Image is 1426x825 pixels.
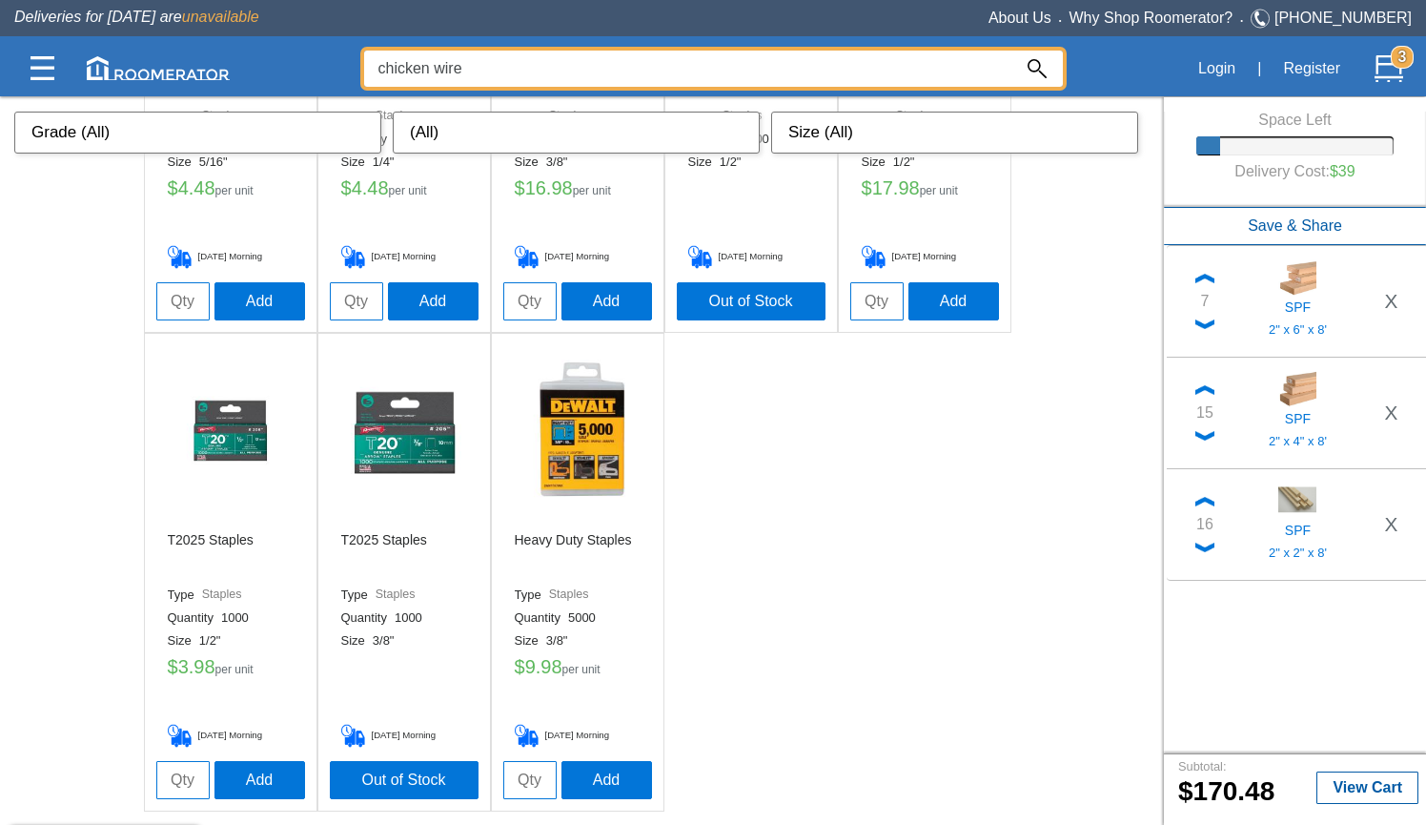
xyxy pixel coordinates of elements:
[1246,48,1273,90] div: |
[1274,10,1412,26] a: [PHONE_NUMBER]
[87,56,230,80] img: roomerator-logo.svg
[1391,46,1414,69] strong: 3
[14,9,259,25] span: Deliveries for [DATE] are
[364,51,1011,87] input: Search...?
[1188,49,1246,89] button: Login
[1273,49,1351,89] button: Register
[1028,59,1047,78] img: Search_Icon.svg
[1232,16,1251,25] span: •
[182,9,259,25] span: unavailable
[31,56,54,80] img: Categories.svg
[1051,16,1069,25] span: •
[1069,10,1233,26] a: Why Shop Roomerator?
[1375,54,1403,83] img: Cart.svg
[988,10,1051,26] a: About Us
[1251,7,1274,31] img: Telephone.svg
